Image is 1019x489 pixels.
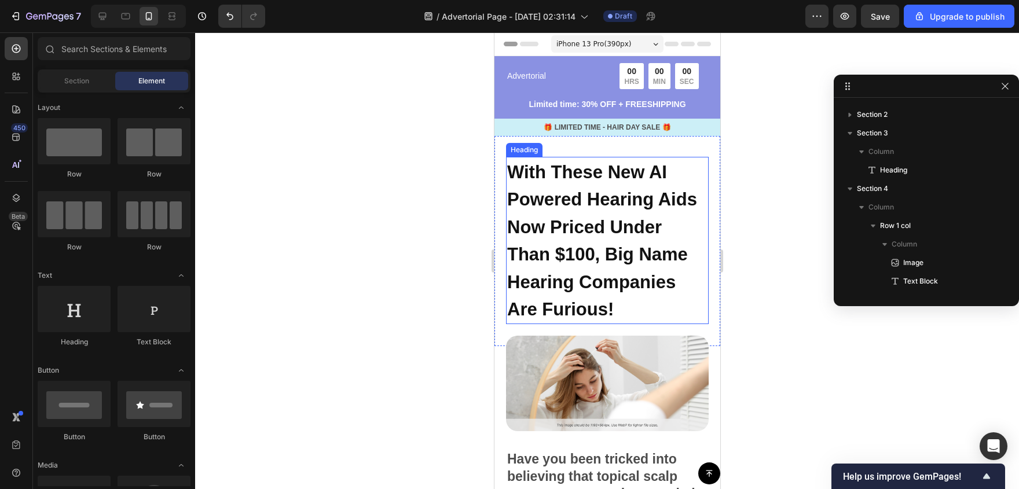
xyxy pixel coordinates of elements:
span: Column [868,146,894,157]
div: Heading [38,337,111,347]
span: Help us improve GemPages! [843,471,980,482]
span: Image [903,257,923,269]
div: Row [38,169,111,179]
span: Section 3 [857,127,888,139]
button: Save [861,5,899,28]
div: Row [118,169,190,179]
span: / [437,10,439,23]
span: Toggle open [172,456,190,475]
button: 7 [5,5,86,28]
p: 7 [76,9,81,23]
span: Button [38,365,59,376]
span: Toggle open [172,361,190,380]
span: Text [38,270,52,281]
p: Have you been tricked into believing that topical scalp treatments can solve your hair loss? [13,418,213,488]
span: Row 1 col [880,220,911,231]
button: Upgrade to publish [904,5,1014,28]
span: Media [38,460,58,470]
input: Search Sections & Elements [38,37,190,60]
span: Element [138,76,165,86]
span: Layout [38,102,60,113]
div: Upgrade to publish [914,10,1005,23]
div: Undo/Redo [218,5,265,28]
div: Open Intercom Messenger [980,432,1007,460]
div: Button [118,432,190,442]
button: Show survey - Help us improve GemPages! [843,469,994,483]
span: Column [868,201,894,213]
span: Section [64,76,89,86]
span: Draft [615,11,632,21]
iframe: Design area [494,32,720,489]
span: Section 4 [857,183,888,194]
span: Column [892,238,917,250]
div: Beta [9,212,28,221]
div: Text Block [118,337,190,347]
span: Toggle open [172,266,190,285]
span: Text Block [903,275,938,287]
span: Save [871,12,890,21]
div: Row [118,242,190,252]
span: Advertorial Page - [DATE] 02:31:14 [442,10,576,23]
span: Heading [880,164,907,176]
div: Button [38,432,111,442]
div: 450 [11,123,28,133]
span: Section 2 [857,109,888,120]
span: Toggle open [172,98,190,117]
div: Row [38,242,111,252]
